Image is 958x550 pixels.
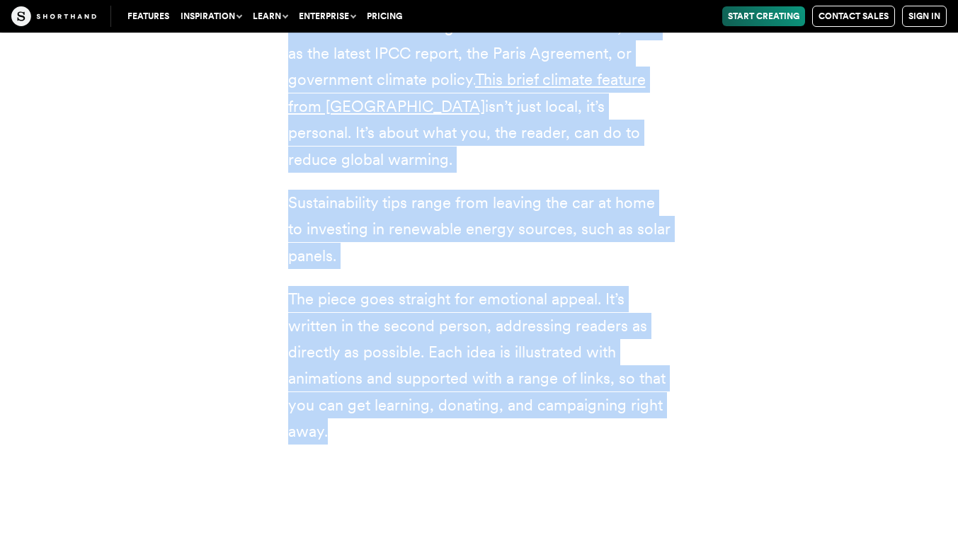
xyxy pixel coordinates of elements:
button: Inspiration [175,6,247,26]
a: Contact Sales [812,6,895,27]
img: The Craft [11,6,96,26]
p: A lot of climate coverage focuses on the macro, such as the latest IPCC report, the Paris Agreeme... [288,14,671,173]
a: Pricing [361,6,408,26]
p: The piece goes straight for emotional appeal. It’s written in the second person, addressing reade... [288,286,671,445]
p: Sustainability tips range from leaving the car at home to investing in renewable energy sources, ... [288,190,671,269]
button: Enterprise [293,6,361,26]
button: Learn [247,6,293,26]
a: Features [122,6,175,26]
a: Sign in [902,6,947,27]
a: Start Creating [722,6,805,26]
a: This brief climate feature from [GEOGRAPHIC_DATA] [288,70,646,115]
